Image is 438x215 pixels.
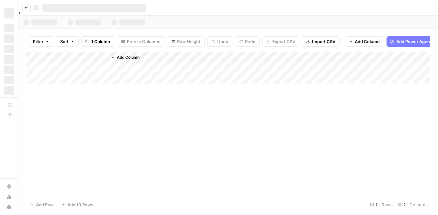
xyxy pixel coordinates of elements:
[81,36,114,47] button: 1 Column
[272,38,295,45] span: Export CSV
[127,38,160,45] span: Freeze Columns
[4,202,14,212] button: Help + Support
[33,38,43,45] span: Filter
[355,38,380,45] span: Add Column
[395,199,430,210] div: Columns
[117,36,164,47] button: Freeze Columns
[396,38,432,45] span: Add Power Agent
[4,192,14,202] a: Usage
[36,201,54,208] span: Add Row
[177,38,200,45] span: Row Height
[207,36,232,47] button: Undo
[4,181,14,192] a: Settings
[367,199,395,210] div: Rows
[345,36,384,47] button: Add Column
[26,199,58,210] button: Add Row
[302,36,340,47] button: Import CSV
[262,36,299,47] button: Export CSV
[245,38,255,45] span: Redo
[387,36,435,47] button: Add Power Agent
[29,36,53,47] button: Filter
[58,199,97,210] button: Add 10 Rows
[91,38,110,45] span: 1 Column
[60,38,69,45] span: Sort
[67,201,93,208] span: Add 10 Rows
[108,53,142,62] button: Add Column
[312,38,335,45] span: Import CSV
[56,36,79,47] button: Sort
[167,36,205,47] button: Row Height
[117,54,140,60] span: Add Column
[217,38,228,45] span: Undo
[235,36,260,47] button: Redo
